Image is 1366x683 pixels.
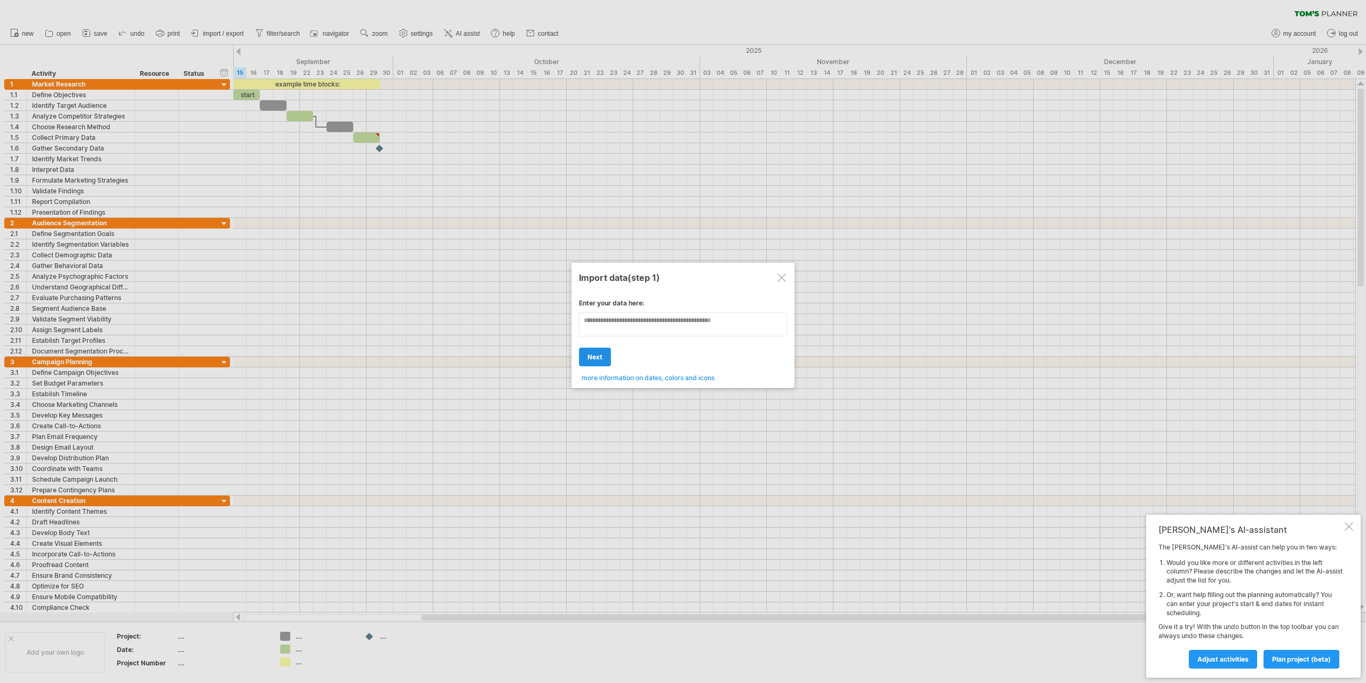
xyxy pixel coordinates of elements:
[582,374,714,382] span: more information on dates, colors and icons
[1189,650,1257,669] a: Adjust activities
[587,353,602,361] span: next
[1166,559,1343,585] li: Would you like more or different activities in the left column? Please describe the changes and l...
[1158,543,1343,668] div: The [PERSON_NAME]'s AI-assist can help you in two ways: Give it a try! With the undo button in th...
[1166,591,1343,617] li: Or, want help filling out the planning automatically? You can enter your project's start & end da...
[1197,655,1249,663] span: Adjust activities
[628,272,660,283] span: (step 1)
[579,268,787,287] div: Import data
[1158,524,1343,535] div: [PERSON_NAME]'s AI-assistant
[1272,655,1331,663] span: plan project (beta)
[579,348,611,366] a: next
[1264,650,1339,669] a: plan project (beta)
[579,299,787,312] div: Enter your data here:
